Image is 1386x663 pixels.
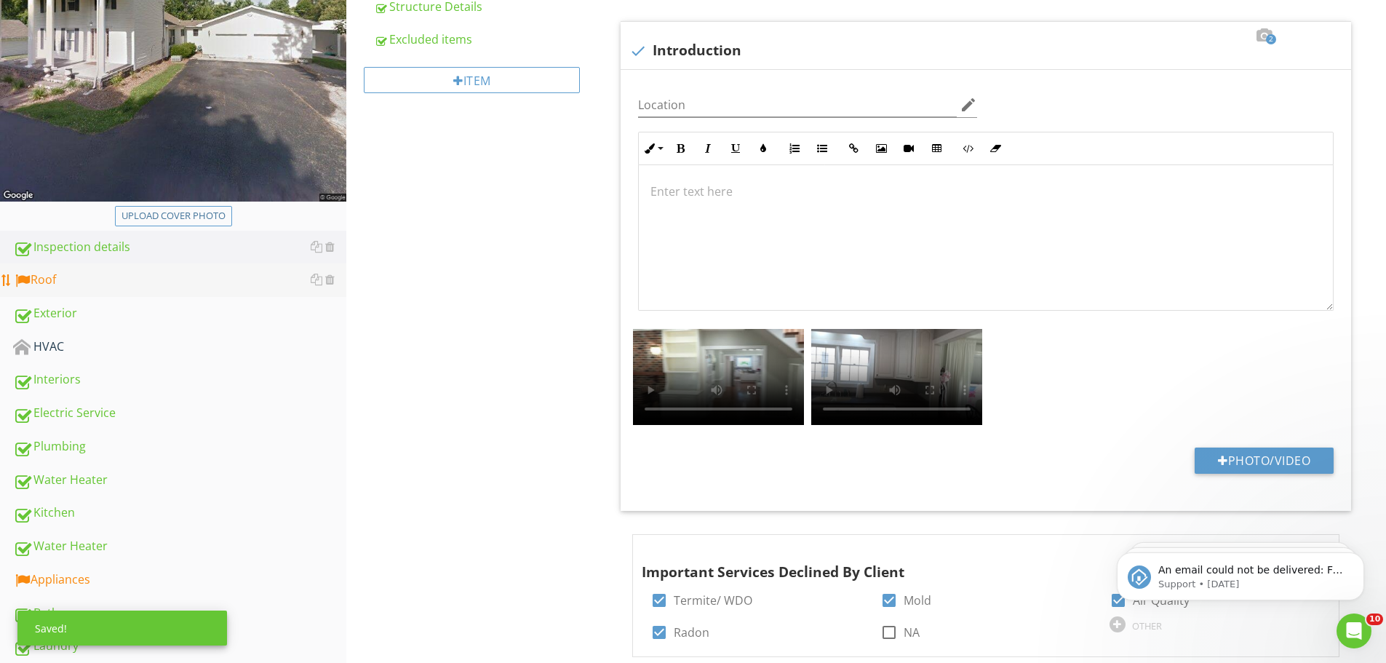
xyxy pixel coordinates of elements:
div: Interiors [13,370,346,389]
button: Insert Table [923,135,950,162]
label: NA [904,625,920,640]
div: Inspection details [13,238,346,257]
div: OTHER [1132,620,1162,632]
div: Important Services Declined By Client [642,541,1295,583]
button: Colors [749,135,777,162]
div: HVAC [13,338,346,357]
button: Inline Style [639,135,666,162]
label: Mold [904,593,931,608]
label: Radon [674,625,709,640]
div: Roof [13,271,346,290]
div: Water Heater [13,471,346,490]
span: 2 [1266,34,1276,44]
div: Kitchen [13,504,346,523]
iframe: Intercom notifications message [1095,522,1386,624]
input: Location [638,93,957,117]
div: Exterior [13,304,346,323]
span: 10 [1366,614,1383,625]
label: Termite/ WDO [674,593,752,608]
div: Item [364,67,580,93]
div: Bathrooms [13,604,346,623]
button: Ordered List [781,135,808,162]
button: Photo/Video [1195,448,1334,474]
div: Appliances [13,571,346,589]
i: edit [960,96,977,114]
div: Excluded items [374,31,597,48]
button: Insert Video [895,135,923,162]
button: Unordered List [808,135,836,162]
iframe: Intercom live chat [1337,614,1371,648]
button: Bold (Ctrl+B) [666,135,694,162]
div: Electric Service [13,404,346,423]
button: Insert Link (Ctrl+K) [840,135,867,162]
button: Clear Formatting [981,135,1009,162]
div: Upload cover photo [122,209,226,223]
button: Insert Image (Ctrl+P) [867,135,895,162]
div: Plumbing [13,437,346,456]
button: Upload cover photo [115,206,232,226]
div: Saved! [17,611,227,646]
button: Italic (Ctrl+I) [694,135,722,162]
div: Laundry [13,637,346,656]
div: Water Heater [13,537,346,556]
button: Code View [954,135,981,162]
button: Underline (Ctrl+U) [722,135,749,162]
